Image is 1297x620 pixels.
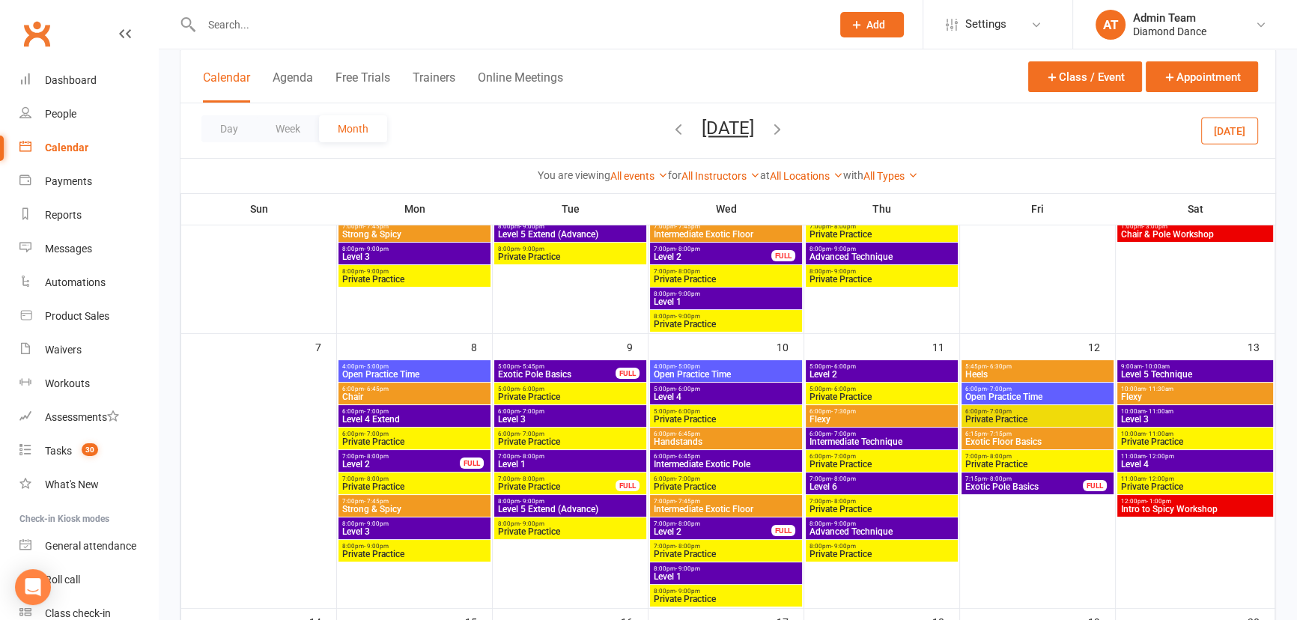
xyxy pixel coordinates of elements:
[987,363,1012,370] span: - 6:30pm
[1088,334,1115,359] div: 12
[653,223,799,230] span: 7:00pm
[653,230,799,239] span: Intermediate Exotic Floor
[653,565,799,572] span: 8:00pm
[341,520,487,527] span: 8:00pm
[341,475,487,482] span: 7:00pm
[45,478,99,490] div: What's New
[675,588,700,595] span: - 9:00pm
[653,370,799,379] span: Open Practice Time
[1120,460,1270,469] span: Level 4
[319,115,387,142] button: Month
[702,118,754,139] button: [DATE]
[987,453,1012,460] span: - 8:00pm
[1146,408,1173,415] span: - 11:00am
[1028,61,1142,92] button: Class / Event
[675,408,700,415] span: - 6:00pm
[809,408,955,415] span: 6:00pm
[203,70,250,103] button: Calendar
[675,386,700,392] span: - 6:00pm
[520,453,544,460] span: - 8:00pm
[19,97,158,131] a: People
[1120,408,1270,415] span: 10:00am
[840,12,904,37] button: Add
[19,333,158,367] a: Waivers
[965,7,1006,41] span: Settings
[809,460,955,469] span: Private Practice
[19,131,158,165] a: Calendar
[497,431,643,437] span: 6:00pm
[987,431,1012,437] span: - 7:15pm
[831,431,856,437] span: - 7:00pm
[653,320,799,329] span: Private Practice
[520,363,544,370] span: - 5:45pm
[341,363,487,370] span: 4:00pm
[19,468,158,502] a: What's New
[831,246,856,252] span: - 9:00pm
[1120,475,1270,482] span: 11:00am
[497,453,643,460] span: 7:00pm
[653,252,772,261] span: Level 2
[627,334,648,359] div: 9
[364,268,389,275] span: - 9:00pm
[987,475,1012,482] span: - 8:00pm
[1120,415,1270,424] span: Level 3
[809,437,955,446] span: Intermediate Technique
[653,498,799,505] span: 7:00pm
[653,543,799,550] span: 7:00pm
[18,15,55,52] a: Clubworx
[45,175,92,187] div: Payments
[341,527,487,536] span: Level 3
[45,344,82,356] div: Waivers
[497,370,616,379] span: Exotic Pole Basics
[965,475,1084,482] span: 7:15pm
[965,370,1111,379] span: Heels
[770,170,843,182] a: All Locations
[668,169,681,181] strong: for
[965,408,1111,415] span: 6:00pm
[675,453,700,460] span: - 6:45pm
[760,169,770,181] strong: at
[965,392,1111,401] span: Open Practice Time
[653,595,799,604] span: Private Practice
[497,415,643,424] span: Level 3
[364,475,389,482] span: - 8:00pm
[1083,480,1107,491] div: FULL
[364,498,389,505] span: - 7:45pm
[653,408,799,415] span: 5:00pm
[520,246,544,252] span: - 9:00pm
[45,607,111,619] div: Class check-in
[653,363,799,370] span: 4:00pm
[364,408,389,415] span: - 7:00pm
[341,431,487,437] span: 6:00pm
[653,437,799,446] span: Handstands
[675,313,700,320] span: - 9:00pm
[520,498,544,505] span: - 9:00pm
[1116,193,1275,225] th: Sat
[19,198,158,232] a: Reports
[364,520,389,527] span: - 9:00pm
[610,170,668,182] a: All events
[965,431,1111,437] span: 6:15pm
[809,392,955,401] span: Private Practice
[201,115,257,142] button: Day
[364,386,389,392] span: - 6:45pm
[341,246,487,252] span: 8:00pm
[19,232,158,266] a: Messages
[520,223,544,230] span: - 9:00pm
[653,415,799,424] span: Private Practice
[520,475,544,482] span: - 8:00pm
[19,367,158,401] a: Workouts
[771,525,795,536] div: FULL
[675,246,700,252] span: - 8:00pm
[866,19,885,31] span: Add
[809,453,955,460] span: 6:00pm
[497,392,643,401] span: Private Practice
[987,386,1012,392] span: - 7:00pm
[1146,386,1173,392] span: - 11:30am
[653,505,799,514] span: Intermediate Exotic Floor
[341,482,487,491] span: Private Practice
[653,572,799,581] span: Level 1
[1146,453,1174,460] span: - 12:00pm
[273,70,313,103] button: Agenda
[653,297,799,306] span: Level 1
